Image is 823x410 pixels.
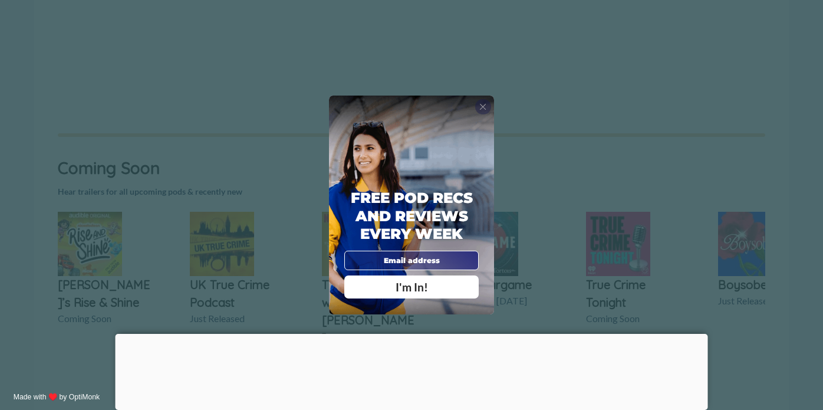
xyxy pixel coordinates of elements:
input: Email address [344,251,479,270]
span: X [479,101,486,112]
span: Free Pod Recs and Reviews every week [351,189,473,242]
iframe: Advertisement [116,334,708,407]
a: Made with ♥️ by OptiMonk [14,393,100,401]
span: I'm In! [396,280,428,294]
